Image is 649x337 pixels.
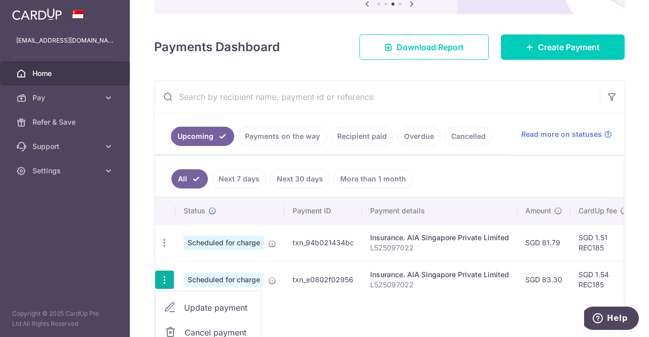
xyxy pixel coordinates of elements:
span: Scheduled for charge [184,236,264,250]
span: Settings [32,166,99,176]
iframe: Opens a widget where you can find more information [584,307,639,332]
th: Payment details [362,198,517,224]
a: Next 30 days [270,169,330,189]
a: Next 7 days [212,169,266,189]
th: Payment ID [284,198,362,224]
td: txn_94b021434bc [284,224,362,261]
a: Cancelled [445,127,492,146]
span: Status [184,206,205,216]
div: Insurance. AIA Singapore Private Limited [370,233,509,243]
td: SGD 81.79 [517,224,570,261]
a: Read more on statuses [521,129,612,139]
span: CardUp fee [579,206,617,216]
span: Read more on statuses [521,129,602,139]
span: Download Report [396,41,464,53]
input: Search by recipient name, payment id or reference [155,81,600,113]
a: Payments on the way [238,127,327,146]
p: L525097022 [370,280,509,290]
a: Overdue [398,127,441,146]
div: Insurance. AIA Singapore Private Limited [370,270,509,280]
a: Create Payment [501,34,625,60]
td: SGD 1.51 REC185 [570,224,636,261]
span: Pay [32,93,99,103]
a: All [171,169,208,189]
span: Refer & Save [32,117,99,127]
a: Download Report [359,34,489,60]
span: Scheduled for charge [184,273,264,287]
a: More than 1 month [334,169,413,189]
p: [EMAIL_ADDRESS][DOMAIN_NAME] [16,35,114,46]
a: Recipient paid [331,127,393,146]
span: Amount [525,206,551,216]
span: Create Payment [538,41,600,53]
span: Support [32,141,99,152]
img: CardUp [12,8,62,20]
span: Home [32,68,99,79]
a: Upcoming [171,127,234,146]
td: SGD 83.30 [517,261,570,298]
p: L525097022 [370,243,509,253]
td: txn_e0802f02956 [284,261,362,298]
td: SGD 1.54 REC185 [570,261,636,298]
h4: Payments Dashboard [154,38,280,56]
